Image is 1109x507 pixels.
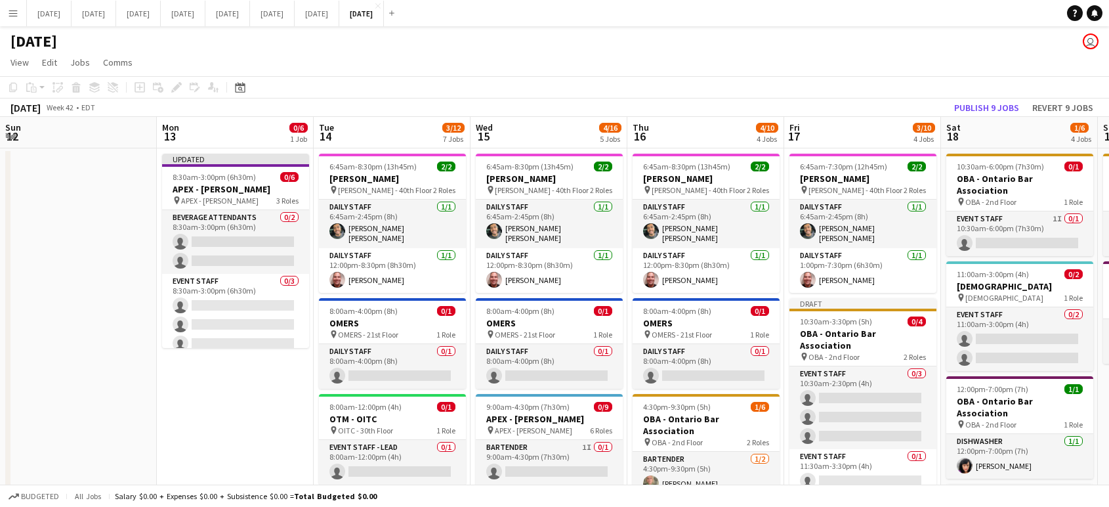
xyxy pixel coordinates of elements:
[946,121,961,133] span: Sat
[476,200,623,248] app-card-role: Daily Staff1/16:45am-2:45pm (8h)[PERSON_NAME] [PERSON_NAME]
[476,440,623,485] app-card-role: Bartender1I0/19:00am-4:30pm (7h30m)
[908,162,926,171] span: 2/2
[600,134,621,144] div: 5 Jobs
[37,54,62,71] a: Edit
[476,344,623,389] app-card-role: Daily Staff0/18:00am-4:00pm (8h)
[751,162,769,171] span: 2/2
[21,492,59,501] span: Budgeted
[756,123,778,133] span: 4/10
[789,173,936,185] h3: [PERSON_NAME]
[633,248,780,293] app-card-role: Daily Staff1/112:00pm-8:30pm (8h30m)[PERSON_NAME]
[161,1,205,26] button: [DATE]
[633,413,780,437] h3: OBA - Ontario Bar Association
[1064,384,1083,394] span: 1/1
[1064,269,1083,279] span: 0/2
[751,402,769,412] span: 1/6
[946,173,1093,196] h3: OBA - Ontario Bar Association
[329,402,402,412] span: 8:00am-12:00pm (4h)
[633,298,780,389] app-job-card: 8:00am-4:00pm (8h)0/1OMERS OMERS - 21st Floor1 RoleDaily Staff0/18:00am-4:00pm (8h)
[436,426,455,435] span: 1 Role
[290,134,307,144] div: 1 Job
[913,123,935,133] span: 3/10
[800,317,872,326] span: 10:30am-3:30pm (5h)
[643,306,711,316] span: 8:00am-4:00pm (8h)
[904,185,926,195] span: 2 Roles
[476,248,623,293] app-card-role: Daily Staff1/112:00pm-8:30pm (8h30m)[PERSON_NAME]
[593,330,612,340] span: 1 Role
[72,491,104,501] span: All jobs
[633,200,780,248] app-card-role: Daily Staff1/16:45am-2:45pm (8h)[PERSON_NAME] [PERSON_NAME]
[652,330,712,340] span: OMERS - 21st Floor
[42,56,57,68] span: Edit
[1064,162,1083,171] span: 0/1
[319,317,466,329] h3: OMERS
[957,162,1044,171] span: 10:30am-6:00pm (7h30m)
[317,129,334,144] span: 14
[43,102,76,112] span: Week 42
[437,306,455,316] span: 0/1
[443,134,464,144] div: 7 Jobs
[633,121,649,133] span: Thu
[10,101,41,114] div: [DATE]
[10,32,57,51] h1: [DATE]
[339,1,384,26] button: [DATE]
[486,306,554,316] span: 8:00am-4:00pm (8h)
[808,185,902,195] span: [PERSON_NAME] - 40th Floor
[338,185,432,195] span: [PERSON_NAME] - 40th Floor
[946,395,1093,419] h3: OBA - Ontario Bar Association
[319,200,466,248] app-card-role: Daily Staff1/16:45am-2:45pm (8h)[PERSON_NAME] [PERSON_NAME]
[486,402,570,412] span: 9:00am-4:30pm (7h30m)
[81,102,95,112] div: EDT
[437,402,455,412] span: 0/1
[599,123,621,133] span: 4/16
[476,173,623,185] h3: [PERSON_NAME]
[946,261,1093,371] app-job-card: 11:00am-3:00pm (4h)0/2[DEMOGRAPHIC_DATA] [DEMOGRAPHIC_DATA]1 RoleEvent Staff0/211:00am-3:00pm (4h)
[280,172,299,182] span: 0/6
[294,491,377,501] span: Total Budgeted $0.00
[957,269,1029,279] span: 11:00am-3:00pm (4h)
[1064,197,1083,207] span: 1 Role
[1064,293,1083,303] span: 1 Role
[631,129,649,144] span: 16
[789,298,936,493] app-job-card: Draft10:30am-3:30pm (5h)0/4OBA - Ontario Bar Association OBA - 2nd Floor2 RolesEvent Staff0/310:3...
[495,185,589,195] span: [PERSON_NAME] - 40th Floor
[789,154,936,293] div: 6:45am-7:30pm (12h45m)2/2[PERSON_NAME] [PERSON_NAME] - 40th Floor2 RolesDaily Staff1/16:45am-2:45...
[72,1,116,26] button: [DATE]
[319,440,466,485] app-card-role: Event Staff - Lead0/18:00am-12:00pm (4h)
[946,376,1093,479] app-job-card: 12:00pm-7:00pm (7h)1/1OBA - Ontario Bar Association OBA - 2nd Floor1 RoleDishwasher1/112:00pm-7:0...
[800,162,887,171] span: 6:45am-7:30pm (12h45m)
[789,248,936,293] app-card-role: Daily Staff1/11:00pm-7:30pm (6h30m)[PERSON_NAME]
[70,56,90,68] span: Jobs
[436,330,455,340] span: 1 Role
[965,197,1016,207] span: OBA - 2nd Floor
[162,154,309,348] div: Updated8:30am-3:00pm (6h30m)0/6APEX - [PERSON_NAME] APEX - [PERSON_NAME]3 RolesBeverage Attendant...
[319,413,466,425] h3: OTM - OITC
[289,123,308,133] span: 0/6
[946,211,1093,256] app-card-role: Event Staff1I0/110:30am-6:00pm (7h30m)
[162,121,179,133] span: Mon
[338,426,393,435] span: OITC - 30th Floor
[633,173,780,185] h3: [PERSON_NAME]
[946,280,1093,292] h3: [DEMOGRAPHIC_DATA]
[5,54,34,71] a: View
[162,183,309,195] h3: APEX - [PERSON_NAME]
[1064,420,1083,430] span: 1 Role
[319,298,466,389] app-job-card: 8:00am-4:00pm (8h)0/1OMERS OMERS - 21st Floor1 RoleDaily Staff0/18:00am-4:00pm (8h)
[442,123,465,133] span: 3/12
[944,129,961,144] span: 18
[913,134,934,144] div: 4 Jobs
[295,1,339,26] button: [DATE]
[946,154,1093,256] div: 10:30am-6:00pm (7h30m)0/1OBA - Ontario Bar Association OBA - 2nd Floor1 RoleEvent Staff1I0/110:30...
[594,402,612,412] span: 0/9
[789,449,936,494] app-card-role: Event Staff0/111:30am-3:30pm (4h)
[747,185,769,195] span: 2 Roles
[808,352,860,362] span: OBA - 2nd Floor
[319,344,466,389] app-card-role: Daily Staff0/18:00am-4:00pm (8h)
[789,366,936,449] app-card-role: Event Staff0/310:30am-2:30pm (4h)
[205,1,250,26] button: [DATE]
[757,134,778,144] div: 4 Jobs
[495,330,555,340] span: OMERS - 21st Floor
